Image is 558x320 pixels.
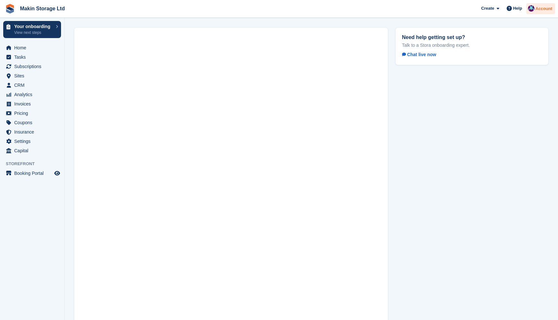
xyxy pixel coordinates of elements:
[3,21,61,38] a: Your onboarding View next steps
[3,137,61,146] a: menu
[14,127,53,136] span: Insurance
[3,53,61,62] a: menu
[402,42,542,48] p: Talk to a Stora onboarding expert.
[53,169,61,177] a: Preview store
[14,62,53,71] span: Subscriptions
[14,90,53,99] span: Analytics
[402,34,542,40] h2: Need help getting set up?
[3,127,61,136] a: menu
[14,43,53,52] span: Home
[402,52,436,57] span: Chat live now
[3,146,61,155] a: menu
[528,5,534,12] img: Chris Patel
[3,90,61,99] a: menu
[3,71,61,80] a: menu
[3,43,61,52] a: menu
[6,161,64,167] span: Storefront
[3,118,61,127] a: menu
[14,24,53,29] p: Your onboarding
[14,71,53,80] span: Sites
[3,62,61,71] a: menu
[14,146,53,155] span: Capital
[14,53,53,62] span: Tasks
[5,4,15,14] img: stora-icon-8386f47178a22dfd0bd8f6a31ec36ba5ce8667c1dd55bd0f319d3a0aa187defe.svg
[513,5,522,12] span: Help
[14,109,53,118] span: Pricing
[17,3,67,14] a: Makin Storage Ltd
[3,81,61,90] a: menu
[3,99,61,108] a: menu
[14,169,53,178] span: Booking Portal
[3,109,61,118] a: menu
[535,5,552,12] span: Account
[14,118,53,127] span: Coupons
[14,81,53,90] span: CRM
[402,51,441,58] a: Chat live now
[14,137,53,146] span: Settings
[14,99,53,108] span: Invoices
[481,5,494,12] span: Create
[14,30,53,35] p: View next steps
[3,169,61,178] a: menu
